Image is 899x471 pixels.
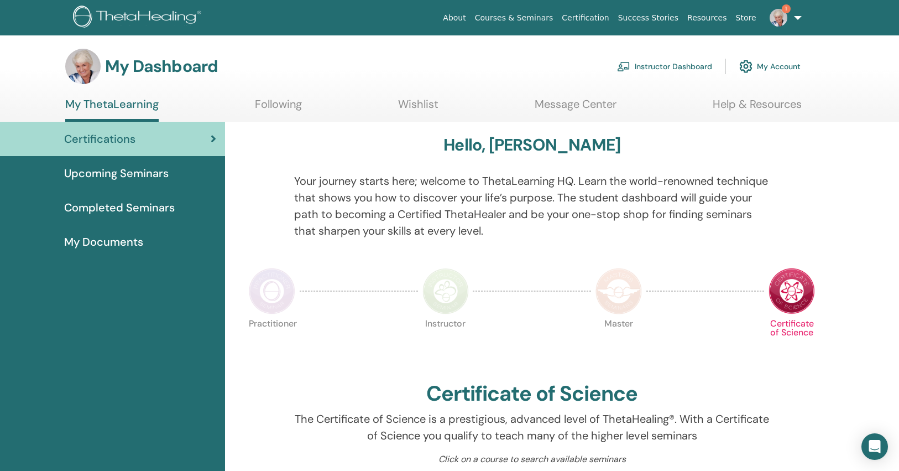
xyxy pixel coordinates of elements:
span: Certifications [64,131,135,147]
img: Practitioner [249,268,295,314]
p: Master [595,319,642,366]
a: Store [731,8,761,28]
a: Courses & Seminars [471,8,558,28]
span: Upcoming Seminars [64,165,169,182]
p: Your journey starts here; welcome to ThetaLearning HQ. Learn the world-renowned technique that sh... [294,173,770,239]
img: cog.svg [739,57,752,76]
img: default.jpg [770,9,787,27]
span: Completed Seminars [64,199,175,216]
a: My ThetaLearning [65,97,159,122]
img: default.jpg [65,49,101,84]
a: Wishlist [398,97,438,119]
h3: My Dashboard [105,56,218,76]
p: Certificate of Science [769,319,815,366]
img: Certificate of Science [769,268,815,314]
img: Master [595,268,642,314]
h2: Certificate of Science [426,381,637,407]
img: logo.png [73,6,205,30]
a: Following [255,97,302,119]
a: Resources [683,8,731,28]
a: Success Stories [614,8,683,28]
img: chalkboard-teacher.svg [617,61,630,71]
p: Practitioner [249,319,295,366]
a: Help & Resources [713,97,802,119]
a: About [438,8,470,28]
img: Instructor [422,268,469,314]
a: My Account [739,54,801,79]
p: The Certificate of Science is a prestigious, advanced level of ThetaHealing®. With a Certificate ... [294,411,770,444]
span: 1 [782,4,791,13]
p: Instructor [422,319,469,366]
a: Certification [557,8,613,28]
span: My Documents [64,234,143,250]
a: Instructor Dashboard [617,54,712,79]
div: Open Intercom Messenger [861,433,888,460]
a: Message Center [535,97,616,119]
h3: Hello, [PERSON_NAME] [443,135,620,155]
p: Click on a course to search available seminars [294,453,770,466]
